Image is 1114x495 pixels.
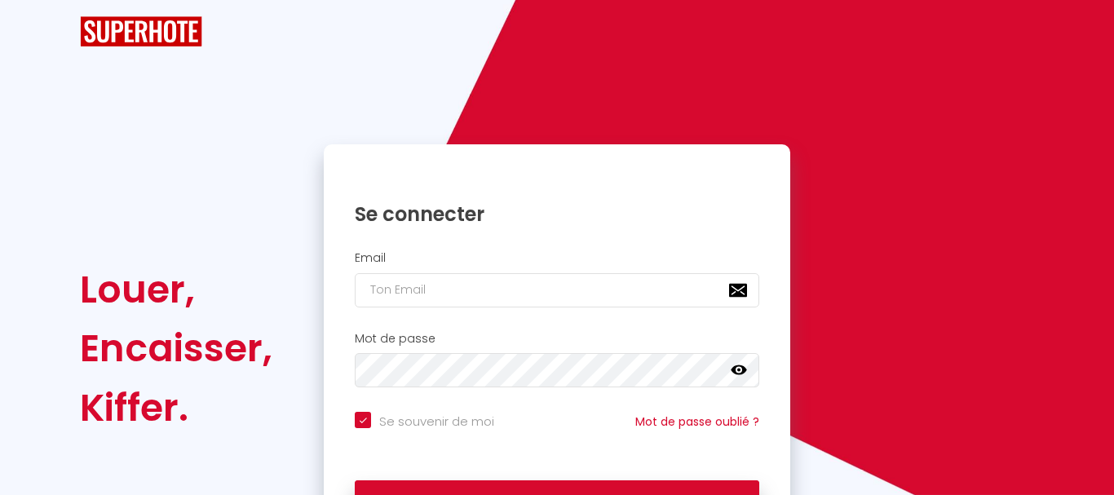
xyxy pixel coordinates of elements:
h2: Email [355,251,759,265]
a: Mot de passe oublié ? [635,413,759,430]
div: Encaisser, [80,319,272,378]
div: Kiffer. [80,378,272,437]
input: Ton Email [355,273,759,307]
div: Louer, [80,260,272,319]
img: SuperHote logo [80,16,202,46]
h1: Se connecter [355,201,759,227]
h2: Mot de passe [355,332,759,346]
